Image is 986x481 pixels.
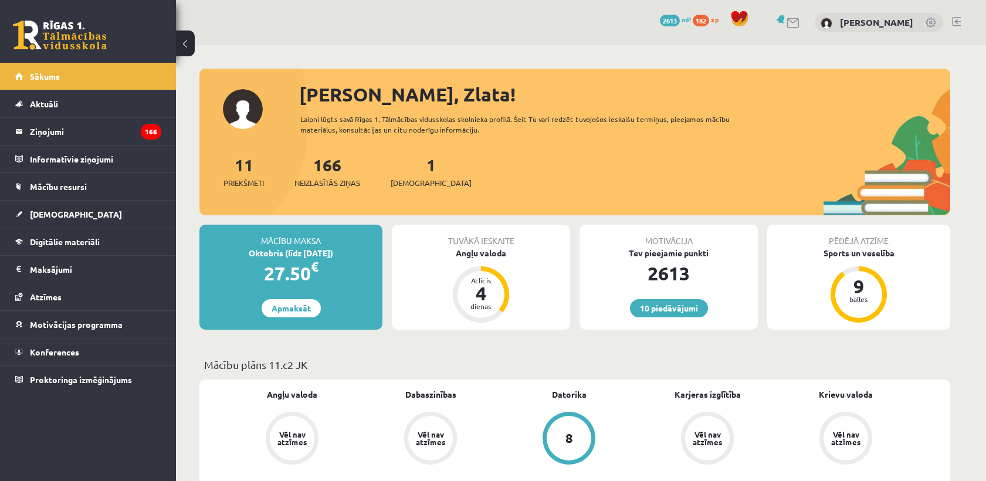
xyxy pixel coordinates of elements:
[204,357,946,372] p: Mācību plāns 11.c2 JK
[30,181,87,192] span: Mācību resursi
[294,154,360,189] a: 166Neizlasītās ziņas
[691,431,724,446] div: Vēl nav atzīmes
[262,299,321,317] a: Apmaksāt
[15,63,161,90] a: Sākums
[414,431,447,446] div: Vēl nav atzīmes
[767,225,950,247] div: Pēdējā atzīme
[223,412,361,467] a: Vēl nav atzīmes
[821,18,832,29] img: Zlata Pavļinova
[392,247,570,259] div: Angļu valoda
[199,225,382,247] div: Mācību maksa
[299,80,950,109] div: [PERSON_NAME], Zlata!
[30,319,123,330] span: Motivācijas programma
[30,374,132,385] span: Proktoringa izmēģinājums
[199,247,382,259] div: Oktobris (līdz [DATE])
[711,15,719,24] span: xp
[463,284,499,303] div: 4
[552,388,587,401] a: Datorika
[267,388,317,401] a: Angļu valoda
[311,258,318,275] span: €
[300,114,751,135] div: Laipni lūgts savā Rīgas 1. Tālmācības vidusskolas skolnieka profilā. Šeit Tu vari redzēt tuvojošo...
[777,412,915,467] a: Vēl nav atzīmes
[682,15,691,24] span: mP
[463,277,499,284] div: Atlicis
[141,124,161,140] i: 166
[630,299,708,317] a: 10 piedāvājumi
[30,71,60,82] span: Sākums
[405,388,456,401] a: Dabaszinības
[463,303,499,310] div: dienas
[30,347,79,357] span: Konferences
[693,15,724,24] a: 182 xp
[199,259,382,287] div: 27.50
[30,118,161,145] legend: Ziņojumi
[580,259,758,287] div: 2613
[15,90,161,117] a: Aktuāli
[15,145,161,172] a: Informatīvie ziņojumi
[675,388,741,401] a: Karjeras izglītība
[13,21,107,50] a: Rīgas 1. Tālmācības vidusskola
[392,225,570,247] div: Tuvākā ieskaite
[391,177,472,189] span: [DEMOGRAPHIC_DATA]
[30,236,100,247] span: Digitālie materiāli
[30,209,122,219] span: [DEMOGRAPHIC_DATA]
[841,296,876,303] div: balles
[829,431,862,446] div: Vēl nav atzīmes
[30,292,62,302] span: Atzīmes
[15,118,161,145] a: Ziņojumi166
[391,154,472,189] a: 1[DEMOGRAPHIC_DATA]
[565,432,573,445] div: 8
[223,177,264,189] span: Priekšmeti
[819,388,873,401] a: Krievu valoda
[392,247,570,324] a: Angļu valoda Atlicis 4 dienas
[223,154,264,189] a: 11Priekšmeti
[361,412,500,467] a: Vēl nav atzīmes
[580,247,758,259] div: Tev pieejamie punkti
[15,338,161,365] a: Konferences
[15,173,161,200] a: Mācību resursi
[294,177,360,189] span: Neizlasītās ziņas
[660,15,691,24] a: 2613 mP
[15,366,161,393] a: Proktoringa izmēģinājums
[840,16,913,28] a: [PERSON_NAME]
[693,15,709,26] span: 182
[30,99,58,109] span: Aktuāli
[15,201,161,228] a: [DEMOGRAPHIC_DATA]
[767,247,950,324] a: Sports un veselība 9 balles
[841,277,876,296] div: 9
[580,225,758,247] div: Motivācija
[15,228,161,255] a: Digitālie materiāli
[30,256,161,283] legend: Maksājumi
[30,145,161,172] legend: Informatīvie ziņojumi
[15,256,161,283] a: Maksājumi
[15,283,161,310] a: Atzīmes
[15,311,161,338] a: Motivācijas programma
[500,412,638,467] a: 8
[638,412,777,467] a: Vēl nav atzīmes
[660,15,680,26] span: 2613
[767,247,950,259] div: Sports un veselība
[276,431,309,446] div: Vēl nav atzīmes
